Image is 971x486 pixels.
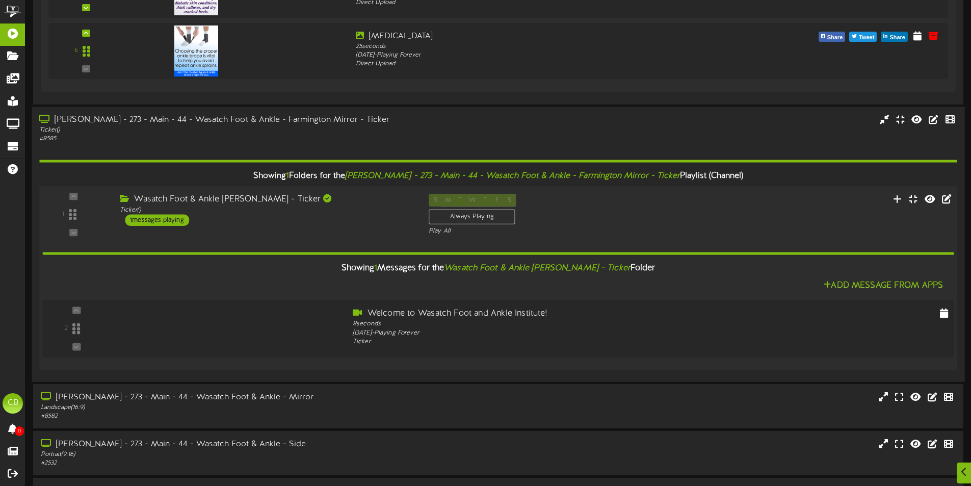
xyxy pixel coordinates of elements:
div: CB [3,393,23,414]
div: Ticker ( ) [120,206,413,214]
div: 1 messages playing [125,214,189,225]
div: Always Playing [429,209,515,224]
span: 1 [374,264,377,273]
div: # 2532 [41,459,413,468]
div: # 8585 [39,135,413,143]
i: [PERSON_NAME] - 273 - Main - 44 - Wasatch Foot & Ankle - Farmington Mirror - Ticker [345,171,680,180]
div: Portrait ( 9:16 ) [41,450,413,459]
div: 6 [74,46,78,55]
div: [DATE] - Playing Forever [356,51,715,60]
div: [PERSON_NAME] - 273 - Main - 44 - Wasatch Foot & Ankle - Farmington Mirror - Ticker [39,114,413,126]
div: Wasatch Foot & Ankle [PERSON_NAME] - Ticker [120,194,413,206]
div: 8 seconds [353,320,721,329]
div: [MEDICAL_DATA] [356,31,715,42]
button: Share [819,32,846,42]
div: [PERSON_NAME] - 273 - Main - 44 - Wasatch Foot & Ankle - Side [41,439,413,450]
button: Add Message From Apps [820,279,946,292]
i: Wasatch Foot & Ankle [PERSON_NAME] - Ticker [444,264,631,273]
span: 0 [15,426,24,436]
img: 5b4f9a63-10d2-4138-bf05-7e5d0b07e035anklebrace001-002.jpg [174,25,218,76]
div: [DATE] - Playing Forever [353,328,721,338]
span: Tweet [857,32,876,43]
span: 1 [286,171,289,180]
div: 25 seconds [356,42,715,51]
button: Tweet [849,32,877,42]
div: [PERSON_NAME] - 273 - Main - 44 - Wasatch Foot & Ankle - Mirror [41,392,413,403]
div: Play All [429,227,645,236]
button: Share [881,32,908,42]
div: Direct Upload [356,60,715,68]
span: Share [825,32,845,43]
div: Showing Folders for the Playlist (Channel) [32,165,964,187]
div: # 8582 [41,412,413,421]
div: Ticker [353,338,721,347]
div: Showing Messages for the Folder [35,258,961,279]
div: Ticker ( ) [39,126,413,135]
div: Landscape ( 16:9 ) [41,403,413,412]
span: Share [887,32,907,43]
div: Welcome to Wasatch Foot and Ankle Institute! [353,308,721,319]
